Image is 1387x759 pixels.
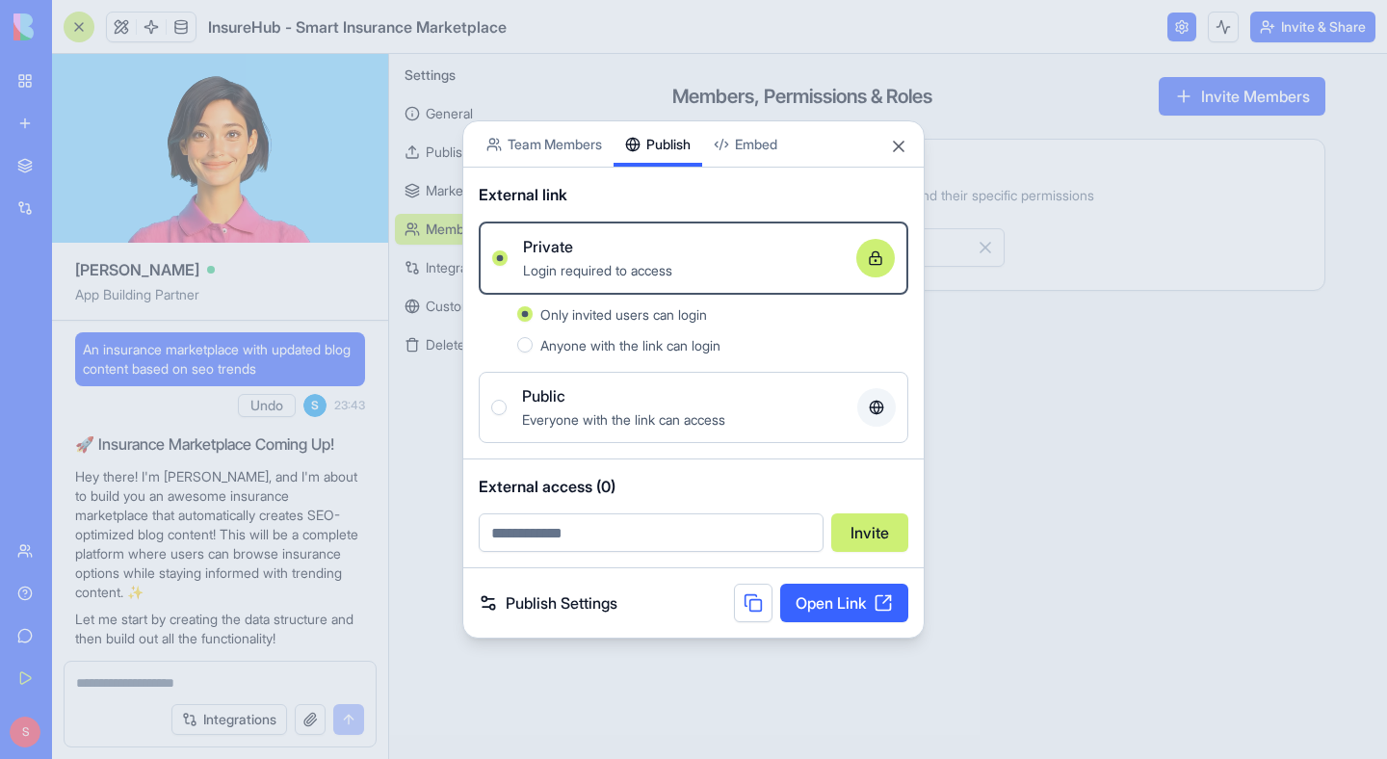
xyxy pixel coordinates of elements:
[479,183,567,206] span: External link
[517,306,533,322] button: Only invited users can login
[492,250,508,266] button: PrivateLogin required to access
[522,411,725,428] span: Everyone with the link can access
[540,306,707,323] span: Only invited users can login
[523,262,672,278] span: Login required to access
[540,337,720,353] span: Anyone with the link can login
[491,400,507,415] button: PublicEveryone with the link can access
[614,121,702,167] button: Publish
[522,384,565,407] span: Public
[702,121,789,167] button: Embed
[479,475,908,498] span: External access (0)
[523,235,573,258] span: Private
[475,121,614,167] button: Team Members
[831,513,908,552] button: Invite
[517,337,533,353] button: Anyone with the link can login
[889,137,908,156] button: Close
[780,584,908,622] a: Open Link
[479,591,617,615] a: Publish Settings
